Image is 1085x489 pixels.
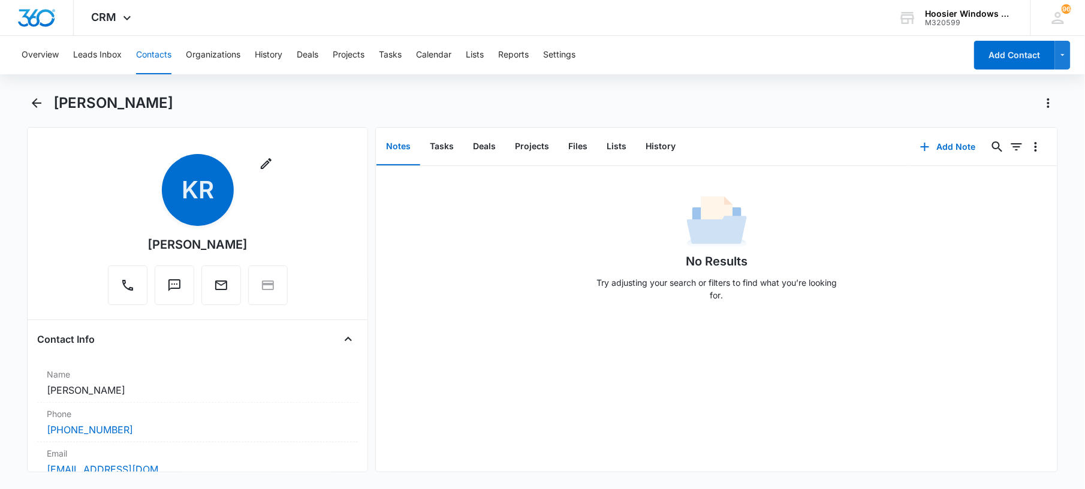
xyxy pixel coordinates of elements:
[136,36,171,74] button: Contacts
[53,94,173,112] h1: [PERSON_NAME]
[22,36,59,74] button: Overview
[47,447,348,460] label: Email
[155,284,194,294] a: Text
[37,363,358,403] div: Name[PERSON_NAME]
[37,403,358,442] div: Phone[PHONE_NUMBER]
[37,442,358,482] div: Email[EMAIL_ADDRESS][DOMAIN_NAME]
[37,332,95,346] h4: Contact Info
[416,36,451,74] button: Calendar
[687,192,747,252] img: No Data
[376,128,420,165] button: Notes
[186,36,240,74] button: Organizations
[27,93,46,113] button: Back
[47,422,133,437] a: [PHONE_NUMBER]
[108,284,147,294] a: Call
[636,128,685,165] button: History
[1039,93,1058,113] button: Actions
[47,383,348,397] dd: [PERSON_NAME]
[1026,137,1045,156] button: Overflow Menu
[926,19,1013,27] div: account id
[108,265,147,305] button: Call
[162,154,234,226] span: KR
[47,462,167,476] a: [EMAIL_ADDRESS][DOMAIN_NAME]
[147,236,248,253] div: [PERSON_NAME]
[73,36,122,74] button: Leads Inbox
[505,128,559,165] button: Projects
[498,36,529,74] button: Reports
[1007,137,1026,156] button: Filters
[297,36,318,74] button: Deals
[908,132,988,161] button: Add Note
[47,368,348,381] label: Name
[255,36,282,74] button: History
[466,36,484,74] button: Lists
[201,265,241,305] button: Email
[591,276,843,301] p: Try adjusting your search or filters to find what you’re looking for.
[597,128,636,165] button: Lists
[543,36,575,74] button: Settings
[155,265,194,305] button: Text
[339,330,358,349] button: Close
[47,407,348,420] label: Phone
[1062,4,1071,14] span: 96
[988,137,1007,156] button: Search...
[974,41,1055,70] button: Add Contact
[926,9,1013,19] div: account name
[201,284,241,294] a: Email
[379,36,402,74] button: Tasks
[463,128,505,165] button: Deals
[1062,4,1071,14] div: notifications count
[559,128,597,165] button: Files
[686,252,748,270] h1: No Results
[92,11,117,23] span: CRM
[333,36,364,74] button: Projects
[420,128,463,165] button: Tasks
